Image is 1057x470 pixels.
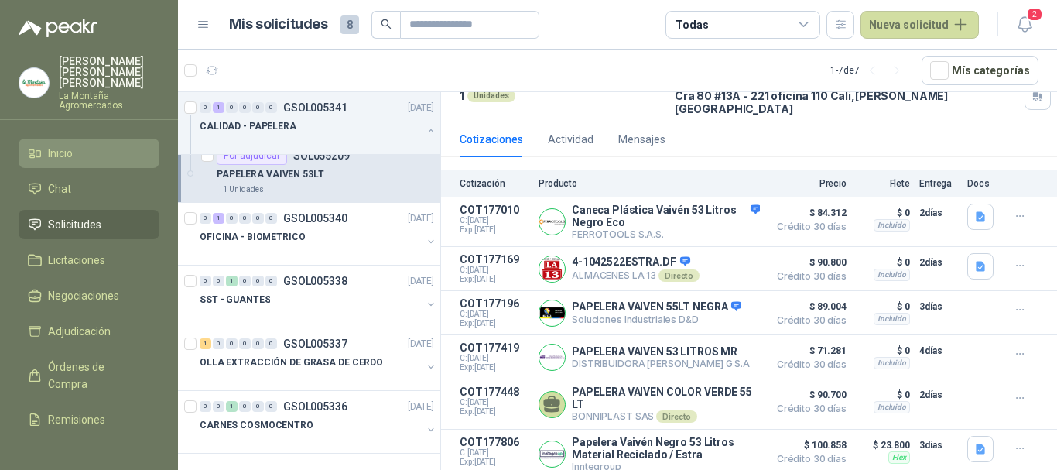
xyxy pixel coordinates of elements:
[19,405,159,434] a: Remisiones
[213,338,224,349] div: 0
[856,341,910,360] p: $ 0
[769,253,847,272] span: $ 90.800
[48,323,111,340] span: Adjudicación
[919,178,958,189] p: Entrega
[856,386,910,404] p: $ 0
[856,297,910,316] p: $ 0
[874,357,910,369] div: Incluido
[226,213,238,224] div: 0
[283,213,347,224] p: GSOL005340
[265,213,277,224] div: 0
[460,354,529,363] span: C: [DATE]
[200,293,270,307] p: SST - GUANTES
[769,341,847,360] span: $ 71.281
[200,334,437,384] a: 1 0 0 0 0 0 GSOL005337[DATE] OLLA EXTRACCIÓN DE GRASA DE CERDO
[919,204,958,222] p: 2 días
[252,276,264,286] div: 0
[460,363,529,372] span: Exp: [DATE]
[200,98,437,148] a: 0 1 0 0 0 0 GSOL005341[DATE] CALIDAD - PAPELERA
[239,102,251,113] div: 0
[1011,11,1038,39] button: 2
[460,266,529,275] span: C: [DATE]
[539,300,565,326] img: Company Logo
[200,230,306,245] p: OFICINA - BIOMETRICO
[19,68,49,98] img: Company Logo
[408,400,434,414] p: [DATE]
[200,401,211,412] div: 0
[226,102,238,113] div: 0
[548,131,593,148] div: Actividad
[200,338,211,349] div: 1
[200,397,437,447] a: 0 0 1 0 0 0 GSOL005336[DATE] CARNES COSMOCENTRO
[213,102,224,113] div: 1
[200,272,437,321] a: 0 0 1 0 0 0 GSOL005338[DATE] SST - GUANTES
[572,228,760,240] p: FERROTOOLS S.A.S.
[239,213,251,224] div: 0
[919,436,958,455] p: 3 días
[252,401,264,412] div: 0
[460,253,529,266] p: COT177169
[19,352,159,399] a: Órdenes de Compra
[460,458,529,467] span: Exp: [DATE]
[467,90,515,102] div: Unidades
[59,91,159,110] p: La Montaña Agromercados
[572,300,741,314] p: PAPELERA VAIVEN 55LT NEGRA
[59,56,159,88] p: [PERSON_NAME] [PERSON_NAME] [PERSON_NAME]
[226,338,238,349] div: 0
[460,319,529,328] span: Exp: [DATE]
[572,345,750,358] p: PAPELERA VAIVEN 53 LITROS MR
[19,210,159,239] a: Solicitudes
[265,401,277,412] div: 0
[769,404,847,413] span: Crédito 30 días
[48,411,105,428] span: Remisiones
[460,225,529,235] span: Exp: [DATE]
[460,398,529,407] span: C: [DATE]
[769,222,847,232] span: Crédito 30 días
[769,386,847,404] span: $ 90.700
[200,102,211,113] div: 0
[888,451,910,464] div: Flex
[856,178,910,189] p: Flete
[293,150,350,161] p: SOL055209
[539,256,565,282] img: Company Logo
[213,276,224,286] div: 0
[381,19,392,29] span: search
[919,386,958,404] p: 2 días
[919,297,958,316] p: 3 días
[239,338,251,349] div: 0
[217,146,287,165] div: Por adjudicar
[656,410,697,423] div: Directo
[856,253,910,272] p: $ 0
[19,281,159,310] a: Negociaciones
[919,253,958,272] p: 2 días
[265,102,277,113] div: 0
[856,436,910,455] p: $ 23.800
[922,56,1038,85] button: Mís categorías
[19,245,159,275] a: Licitaciones
[200,355,383,370] p: OLLA EXTRACCIÓN DE GRASA DE CERDO
[460,310,529,319] span: C: [DATE]
[539,441,565,467] img: Company Logo
[618,131,665,148] div: Mensajes
[200,209,437,259] a: 0 1 0 0 0 0 GSOL005340[DATE] OFICINA - BIOMETRICO
[200,418,313,433] p: CARNES COSMOCENTRO
[830,58,909,83] div: 1 - 7 de 7
[919,341,958,360] p: 4 días
[19,19,97,37] img: Logo peakr
[408,274,434,289] p: [DATE]
[769,272,847,281] span: Crédito 30 días
[460,131,523,148] div: Cotizaciones
[239,276,251,286] div: 0
[48,216,101,233] span: Solicitudes
[460,178,529,189] p: Cotización
[252,213,264,224] div: 0
[283,338,347,349] p: GSOL005337
[874,313,910,325] div: Incluido
[460,297,529,310] p: COT177196
[200,213,211,224] div: 0
[874,269,910,281] div: Incluido
[340,15,359,34] span: 8
[769,455,847,464] span: Crédito 30 días
[856,204,910,222] p: $ 0
[572,358,750,369] p: DISTRIBUIDORA [PERSON_NAME] G S.A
